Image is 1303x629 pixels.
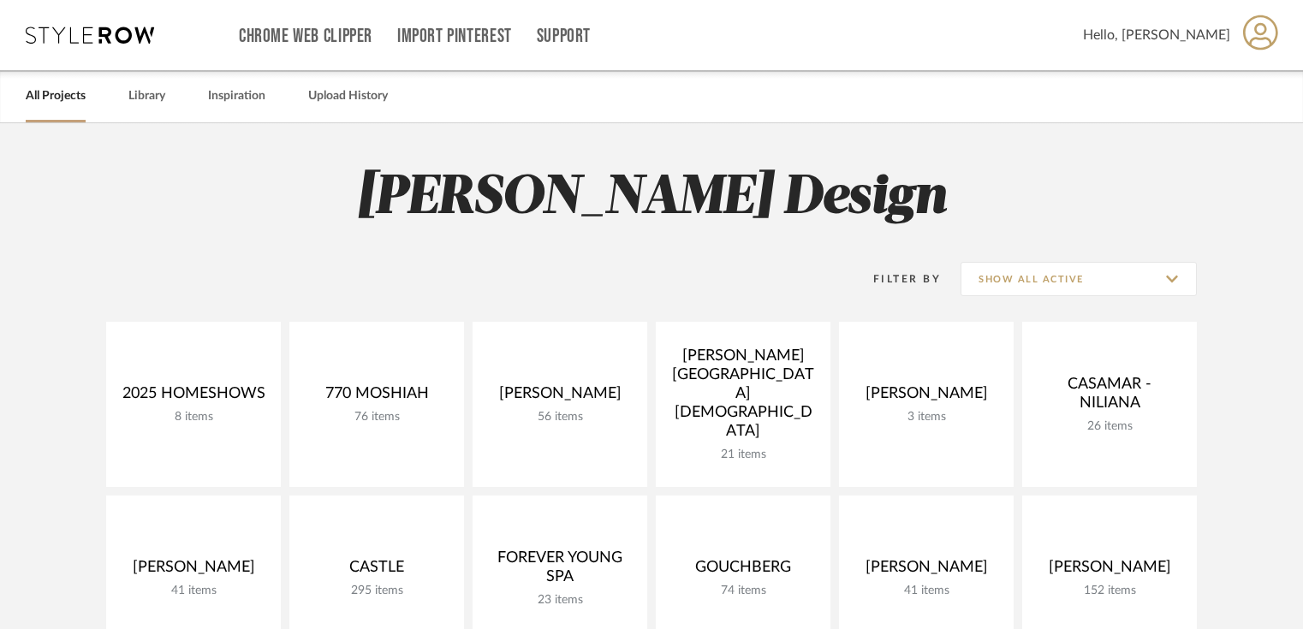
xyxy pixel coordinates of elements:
[669,584,817,598] div: 74 items
[486,384,634,410] div: [PERSON_NAME]
[120,558,267,584] div: [PERSON_NAME]
[853,384,1000,410] div: [PERSON_NAME]
[486,549,634,593] div: FOREVER YOUNG SPA
[303,410,450,424] div: 76 items
[1036,419,1183,434] div: 26 items
[669,448,817,462] div: 21 items
[128,85,165,108] a: Library
[537,29,591,44] a: Support
[486,593,634,608] div: 23 items
[303,384,450,410] div: 770 MOSHIAH
[120,584,267,598] div: 41 items
[120,384,267,410] div: 2025 HOMESHOWS
[669,558,817,584] div: GOUCHBERG
[308,85,388,108] a: Upload History
[35,166,1268,230] h2: [PERSON_NAME] Design
[397,29,512,44] a: Import Pinterest
[486,410,634,424] div: 56 items
[1036,375,1183,419] div: CASAMAR - NILIANA
[239,29,372,44] a: Chrome Web Clipper
[208,85,265,108] a: Inspiration
[851,270,941,288] div: Filter By
[853,584,1000,598] div: 41 items
[853,558,1000,584] div: [PERSON_NAME]
[1036,584,1183,598] div: 152 items
[669,347,817,448] div: [PERSON_NAME][GEOGRAPHIC_DATA][DEMOGRAPHIC_DATA]
[1083,25,1230,45] span: Hello, [PERSON_NAME]
[303,584,450,598] div: 295 items
[1036,558,1183,584] div: [PERSON_NAME]
[120,410,267,424] div: 8 items
[853,410,1000,424] div: 3 items
[26,85,86,108] a: All Projects
[303,558,450,584] div: CASTLE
